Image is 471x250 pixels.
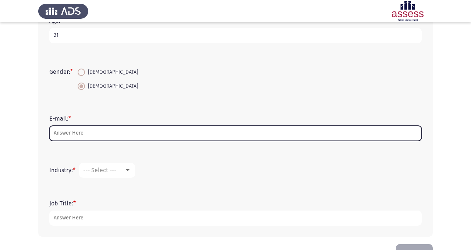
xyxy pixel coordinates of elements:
img: Assess Talent Management logo [38,1,88,21]
label: Industry: [49,167,75,174]
label: E-mail: [49,115,71,122]
label: Gender: [49,68,73,75]
span: [DEMOGRAPHIC_DATA] [85,68,138,77]
label: Job Title: [49,200,76,207]
input: add answer text [49,126,422,141]
span: --- Select --- [83,167,116,174]
span: [DEMOGRAPHIC_DATA] [85,82,138,91]
input: add answer text [49,28,422,43]
img: Assessment logo of ASSESS Focus 4 Module Assessment (EN/AR) (Advanced - IB) [383,1,433,21]
input: add answer text [49,211,422,226]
